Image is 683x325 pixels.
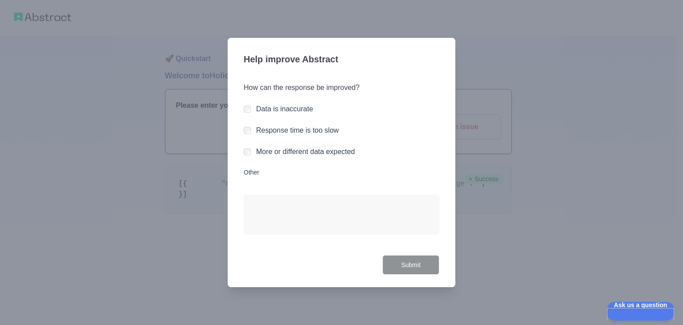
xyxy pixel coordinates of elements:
label: Data is inaccurate [256,105,313,113]
h3: Help improve Abstract [244,49,439,72]
h3: How can the response be improved? [244,82,439,93]
iframe: Help Scout Beacon - Open [607,302,674,321]
label: Response time is too slow [256,126,339,134]
button: Submit [382,255,439,275]
label: Other [244,168,439,177]
label: More or different data expected [256,148,355,155]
